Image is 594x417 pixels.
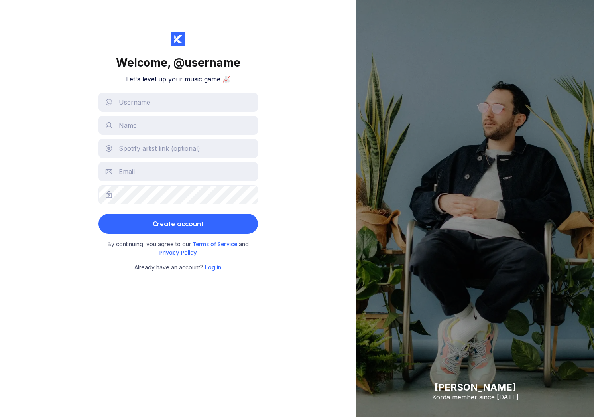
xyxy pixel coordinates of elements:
[98,214,258,234] button: Create account
[205,264,221,271] a: Log in
[173,56,185,69] span: @
[98,139,258,158] input: Spotify artist link (optional)
[432,393,519,401] div: Korda member since [DATE]
[432,381,519,393] div: [PERSON_NAME]
[193,241,239,248] span: Terms of Service
[185,56,240,69] span: username
[98,93,258,112] input: Username
[98,162,258,181] input: Email
[102,240,254,257] small: By continuing, you agree to our and .
[126,75,230,83] h2: Let's level up your music game 📈
[98,116,258,135] input: Name
[116,56,240,69] div: Welcome,
[193,241,239,247] a: Terms of Service
[134,263,222,272] small: Already have an account? .
[159,249,197,256] a: Privacy Policy
[153,216,204,232] div: Create account
[205,264,221,271] span: Log in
